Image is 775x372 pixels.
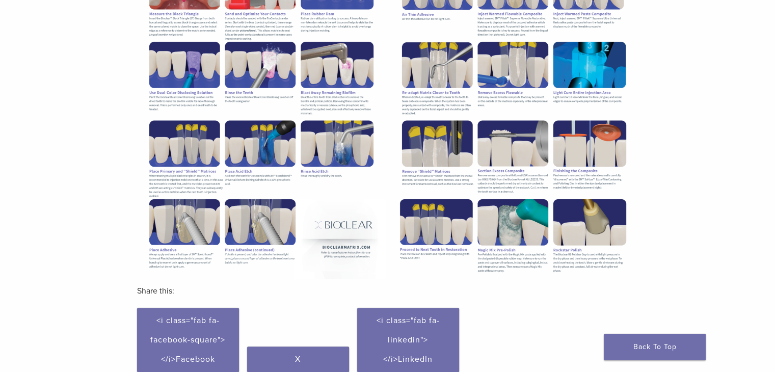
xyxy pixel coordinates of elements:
span: <i class="fab fa-facebook-square"></i>Facebook [150,315,225,364]
a: Back To Top [604,334,706,360]
span: <i class="fab fa-linkedin"></i>LinkedIn [377,315,440,364]
span: X [295,354,301,364]
a: <i class="fab fa-facebook-square"></i>Facebook [137,308,239,372]
h3: Share this: [137,279,638,303]
a: X [247,347,349,372]
a: <i class="fab fa-linkedin"></i>LinkedIn [357,308,459,372]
